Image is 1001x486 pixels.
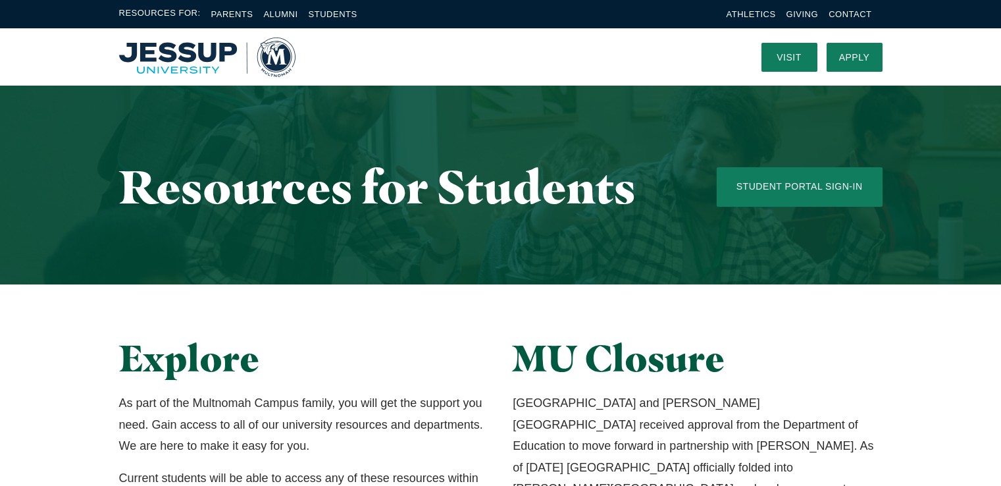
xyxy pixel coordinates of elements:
a: Home [119,38,295,77]
a: Athletics [727,9,776,19]
a: Student Portal Sign-In [717,167,883,207]
h1: Resources for Students [119,161,664,212]
h2: MU Closure [513,337,882,379]
p: As part of the Multnomah Campus family, you will get the support you need. Gain access to all of ... [119,392,488,456]
a: Students [309,9,357,19]
a: Alumni [263,9,297,19]
a: Parents [211,9,253,19]
a: Apply [827,43,883,72]
a: Visit [761,43,817,72]
span: Resources For: [119,7,201,22]
h2: Explore [119,337,488,379]
a: Giving [786,9,819,19]
a: Contact [829,9,871,19]
img: Multnomah University Logo [119,38,295,77]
